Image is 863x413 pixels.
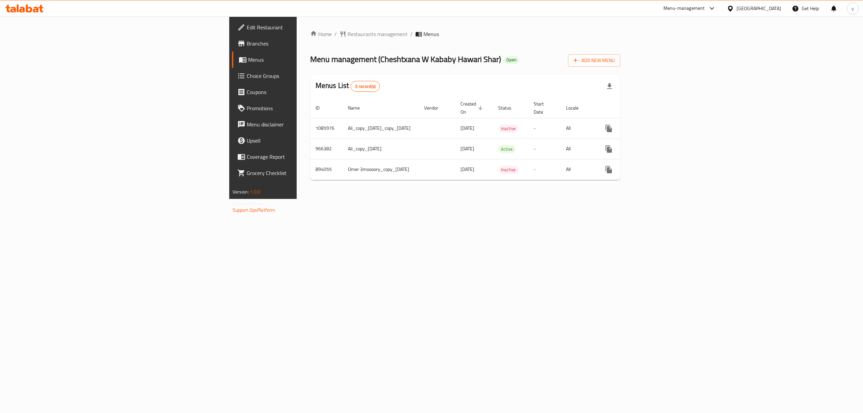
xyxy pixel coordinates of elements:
[498,104,520,112] span: Status
[247,88,368,96] span: Coupons
[423,30,439,38] span: Menus
[460,124,474,132] span: [DATE]
[232,19,374,35] a: Edit Restaurant
[233,206,275,214] a: Support.OpsPlatform
[663,4,705,12] div: Menu-management
[348,104,368,112] span: Name
[233,187,249,196] span: Version:
[561,118,595,139] td: All
[460,100,485,116] span: Created On
[528,159,561,180] td: -
[737,5,781,12] div: [GEOGRAPHIC_DATA]
[504,56,519,64] div: Open
[247,39,368,48] span: Branches
[617,141,633,157] button: Change Status
[343,118,419,139] td: Ali_copy_[DATE]_copy_[DATE]
[351,81,380,92] div: Total records count
[247,137,368,145] span: Upsell
[310,98,671,180] table: enhanced table
[601,120,617,137] button: more
[561,159,595,180] td: All
[424,104,447,112] span: Vendor
[601,161,617,178] button: more
[247,23,368,31] span: Edit Restaurant
[601,141,617,157] button: more
[232,116,374,132] a: Menu disclaimer
[247,72,368,80] span: Choice Groups
[617,120,633,137] button: Change Status
[460,144,474,153] span: [DATE]
[316,104,328,112] span: ID
[232,84,374,100] a: Coupons
[498,166,518,174] span: Inactive
[528,139,561,159] td: -
[410,30,413,38] li: /
[568,54,620,67] button: Add New Menu
[232,100,374,116] a: Promotions
[343,139,419,159] td: Ali_copy_[DATE]
[460,165,474,174] span: [DATE]
[247,120,368,128] span: Menu disclaimer
[232,149,374,165] a: Coverage Report
[348,30,408,38] span: Restaurants management
[498,145,515,153] span: Active
[498,125,518,132] span: Inactive
[232,35,374,52] a: Branches
[310,30,621,38] nav: breadcrumb
[852,5,854,12] span: y
[351,83,380,90] span: 3 record(s)
[247,153,368,161] span: Coverage Report
[316,81,380,92] h2: Menus List
[247,104,368,112] span: Promotions
[617,161,633,178] button: Change Status
[528,118,561,139] td: -
[232,52,374,68] a: Menus
[595,98,671,118] th: Actions
[233,199,264,208] span: Get support on:
[561,139,595,159] td: All
[232,132,374,149] a: Upsell
[534,100,553,116] span: Start Date
[310,52,501,67] span: Menu management ( Cheshtxana W Kababy Hawari Shar )
[343,159,419,180] td: Omer 3moooory_copy_[DATE]
[339,30,408,38] a: Restaurants management
[566,104,587,112] span: Locale
[248,56,368,64] span: Menus
[498,124,518,132] div: Inactive
[601,78,618,94] div: Export file
[250,187,261,196] span: 1.0.0
[232,68,374,84] a: Choice Groups
[504,57,519,63] span: Open
[573,56,615,65] span: Add New Menu
[247,169,368,177] span: Grocery Checklist
[232,165,374,181] a: Grocery Checklist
